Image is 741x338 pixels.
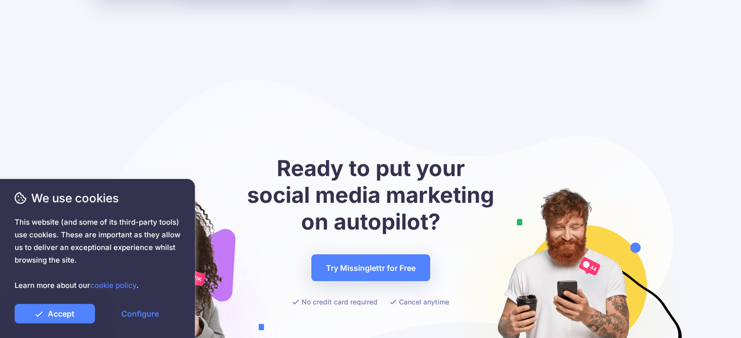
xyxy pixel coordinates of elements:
li: Cancel anytime [390,296,449,308]
a: cookie policy [90,281,136,290]
a: Accept [15,304,95,323]
a: Try Missinglettr for Free [311,254,430,281]
a: Configure [100,304,180,323]
span: This website (and some of its third-party tools) use cookies. These are important as they allow u... [15,216,180,292]
li: No credit card required [292,296,378,308]
span: We use cookies [15,190,180,207]
h2: Ready to put your social media marketing on autopilot? [244,155,497,235]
